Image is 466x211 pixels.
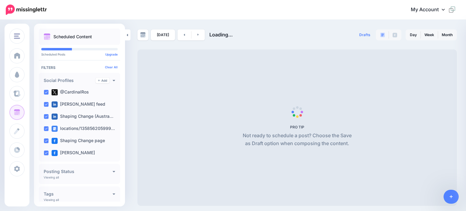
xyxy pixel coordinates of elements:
h5: PRO TIP [240,125,354,129]
img: menu.png [14,33,20,39]
h4: Social Profiles [44,78,96,83]
a: Drafts [356,29,374,40]
p: Viewing all [44,198,59,202]
a: Upgrade [105,53,118,56]
img: linkedin-square.png [52,101,58,107]
img: calendar-grey-darker.png [140,32,146,38]
a: Clear All [105,65,118,69]
label: [PERSON_NAME] feed [52,101,105,107]
a: Add [96,78,110,83]
h4: Tags [44,192,113,196]
img: facebook-square.png [52,138,58,144]
h4: Posting Status [44,169,113,174]
p: Scheduled Posts [41,53,118,56]
img: twitter-square.png [52,89,58,95]
img: google_business-square.png [52,126,58,132]
img: Missinglettr [6,5,47,15]
a: Month [438,30,456,40]
label: @CardinalRos [52,89,89,95]
a: [DATE] [151,29,175,40]
a: Day [406,30,420,40]
label: Shaping Change page [52,138,105,144]
a: My Account [405,2,457,17]
p: Scheduled Content [53,35,92,39]
p: Not ready to schedule a post? Choose the Save as Draft option when composing the content. [240,132,354,148]
img: calendar.png [44,33,50,40]
img: paragraph-boxed.png [380,32,385,37]
label: Shaping Change (Austra… [52,114,113,120]
h4: Filters [41,65,118,70]
img: facebook-square.png [52,150,58,156]
label: [PERSON_NAME] [52,150,95,156]
p: Viewing all [44,175,59,179]
label: locations/135856205999… [52,126,115,132]
span: Drafts [359,33,370,37]
img: facebook-grey-square.png [393,33,397,37]
a: Week [421,30,438,40]
img: linkedin-square.png [52,114,58,120]
span: Loading... [209,32,233,38]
